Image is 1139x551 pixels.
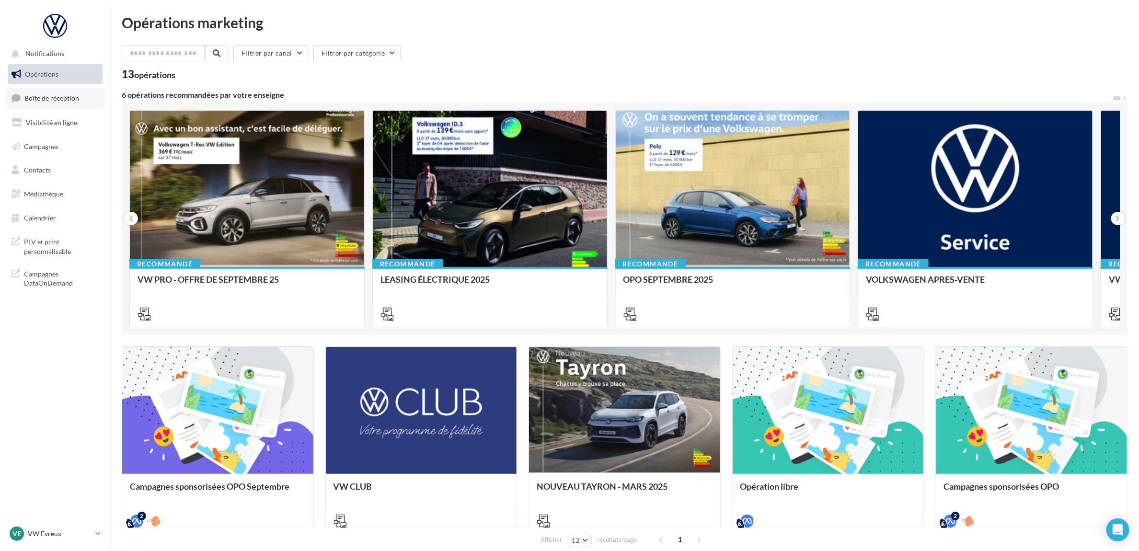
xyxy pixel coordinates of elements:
[372,259,443,269] div: Recommandé
[6,184,104,204] a: Médiathèque
[6,160,104,180] a: Contacts
[130,482,306,501] div: Campagnes sponsorisées OPO Septembre
[597,535,637,544] span: résultats/page
[24,235,99,256] span: PLV et print personnalisable
[12,529,21,539] span: VE
[134,70,175,79] div: opérations
[138,275,357,294] div: VW PRO - OFFRE DE SEPTEMBRE 25
[380,275,599,294] div: LEASING ÉLECTRIQUE 2025
[537,482,713,501] div: NOUVEAU TAYRON - MARS 2025
[24,166,51,174] span: Contacts
[740,482,916,501] div: Opération libre
[233,45,308,61] button: Filtrer par canal
[24,267,99,288] span: Campagnes DataOnDemand
[858,259,929,269] div: Recommandé
[572,537,580,544] span: 12
[313,45,401,61] button: Filtrer par catégorie
[568,534,592,547] button: 12
[24,142,58,150] span: Campagnes
[943,482,1119,501] div: Campagnes sponsorisées OPO
[672,532,688,547] span: 1
[122,91,1112,99] div: 6 opérations recommandées par votre enseigne
[541,535,563,544] span: Afficher
[951,512,960,520] div: 2
[1106,518,1129,541] div: Open Intercom Messenger
[138,512,146,520] div: 2
[6,113,104,133] a: Visibilité en ligne
[28,529,92,539] p: VW Evreux
[26,118,77,126] span: Visibilité en ligne
[6,264,104,292] a: Campagnes DataOnDemand
[24,190,63,198] span: Médiathèque
[25,50,64,58] span: Notifications
[6,231,104,260] a: PLV et print personnalisable
[6,64,104,84] a: Opérations
[122,15,1127,30] div: Opérations marketing
[24,214,56,222] span: Calendrier
[615,259,686,269] div: Recommandé
[8,525,103,543] a: VE VW Evreux
[623,275,842,294] div: OPO SEPTEMBRE 2025
[6,137,104,157] a: Campagnes
[25,70,58,78] span: Opérations
[24,94,79,102] span: Boîte de réception
[6,208,104,228] a: Calendrier
[129,259,200,269] div: Recommandé
[866,275,1085,294] div: VOLKSWAGEN APRES-VENTE
[334,482,509,501] div: VW CLUB
[6,88,104,108] a: Boîte de réception
[122,69,175,80] div: 13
